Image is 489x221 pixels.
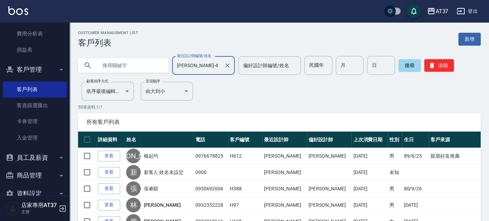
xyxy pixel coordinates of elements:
[78,104,481,110] p: 50 筆資料, 1 / 1
[3,184,67,203] button: 資料設定
[228,132,263,148] th: 客戶編號
[454,5,481,18] button: 登出
[126,198,141,212] div: 林
[402,181,429,197] td: 80/9/26
[402,148,429,164] td: 89/8/25
[262,148,307,164] td: [PERSON_NAME]
[78,31,138,35] h2: Customer Management List
[143,169,184,176] a: 新客人 姓名未設定
[228,181,263,197] td: H388
[388,164,402,181] td: 未知
[307,197,351,213] td: [PERSON_NAME]
[262,197,307,213] td: [PERSON_NAME]
[126,165,141,180] div: 新
[262,164,307,181] td: [PERSON_NAME]
[21,209,57,215] p: 主管
[3,113,67,129] a: 卡券管理
[98,183,120,194] a: 查看
[3,42,67,58] a: 損益表
[351,132,387,148] th: 上次消費日期
[78,38,138,48] h3: 客戶列表
[351,181,387,197] td: [DATE]
[98,167,120,178] a: 查看
[124,132,194,148] th: 姓名
[3,81,67,97] a: 客戶列表
[98,56,163,75] input: 搜尋關鍵字
[424,4,451,18] button: AT37
[307,132,351,148] th: 偏好設計師
[407,4,421,18] button: save
[3,97,67,113] a: 客資篩選匯出
[429,148,481,164] td: 親朋好友推薦
[3,149,67,167] button: 員工及薪資
[81,82,134,101] div: 依序最後編輯時間
[8,6,28,15] img: Logo
[194,132,228,148] th: 電話
[86,119,472,126] span: 所有客戶列表
[388,197,402,213] td: 男
[388,132,402,148] th: 性別
[194,181,228,197] td: 0930692606
[351,197,387,213] td: [DATE]
[388,148,402,164] td: 男
[223,61,232,70] button: Clear
[143,202,180,208] a: [PERSON_NAME]
[429,132,481,148] th: 客戶來源
[194,197,228,213] td: 0932352228
[6,202,20,215] img: Person
[262,132,307,148] th: 最近設計師
[388,181,402,197] td: 男
[3,26,67,42] a: 費用分析表
[398,59,421,72] button: 搜尋
[146,79,160,84] label: 呈現順序
[402,197,429,213] td: [DATE]
[96,132,124,148] th: 詳細資料
[435,7,448,16] div: AT37
[126,149,141,163] div: [PERSON_NAME]
[194,148,228,164] td: 0976678825
[177,53,211,58] label: 最近設計師編號/姓名
[126,181,141,196] div: 張
[351,148,387,164] td: [DATE]
[143,152,158,159] a: 楊起均
[98,200,120,211] a: 查看
[402,132,429,148] th: 生日
[307,148,351,164] td: [PERSON_NAME]
[194,164,228,181] td: 0900
[21,202,57,209] h5: 店家專用AT37
[86,79,108,84] label: 顧客排序方式
[141,82,193,101] div: 由大到小
[3,61,67,79] button: 客戶管理
[228,197,263,213] td: H97
[458,33,481,46] a: 新增
[3,130,67,146] a: 入金管理
[143,185,158,192] a: 張睿穎
[307,181,351,197] td: [PERSON_NAME]
[98,151,120,161] a: 查看
[228,148,263,164] td: H612
[262,181,307,197] td: [PERSON_NAME]
[424,59,454,72] button: 清除
[3,166,67,184] button: 商品管理
[351,164,387,181] td: [DATE]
